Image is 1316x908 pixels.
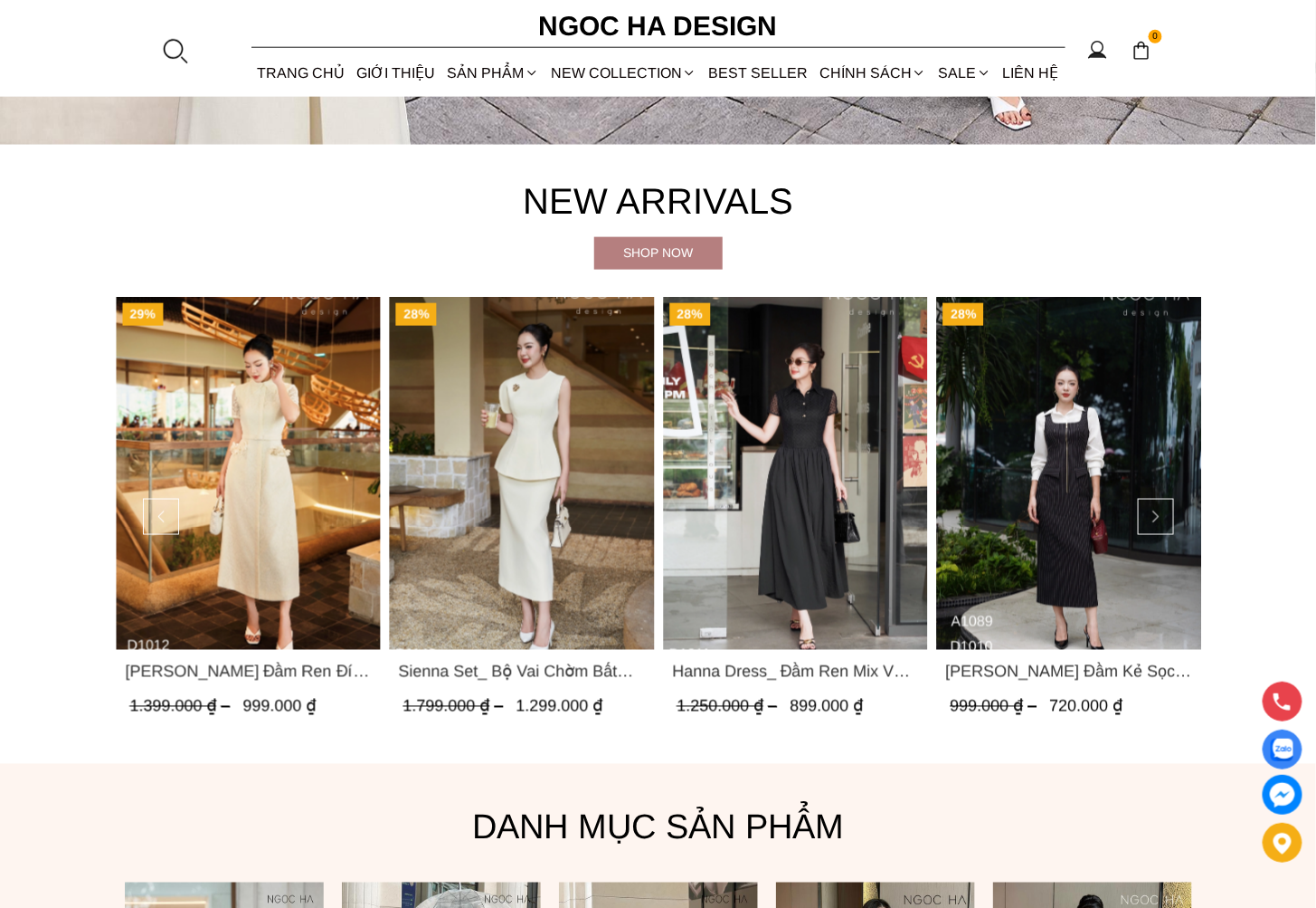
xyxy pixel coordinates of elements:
[472,808,844,846] font: Danh mục sản phẩm
[703,49,814,97] a: BEST SELLER
[790,697,863,715] span: 899.000 ₫
[945,659,1192,684] span: [PERSON_NAME] Đầm Kẻ Sọc Sát Nách Khóa Đồng D1010
[125,659,372,684] span: [PERSON_NAME] Đầm Ren Đính Hoa Túi Màu Kem D1012
[116,297,381,650] a: Product image - Catherine Dress_ Đầm Ren Đính Hoa Túi Màu Kem D1012
[594,237,723,270] a: Shop now
[594,243,723,263] div: Shop now
[936,297,1201,650] a: Product image - Mary Dress_ Đầm Kẻ Sọc Sát Nách Khóa Đồng D1010
[398,659,645,684] span: Sienna Set_ Bộ Vai Chờm Bất Đối Xứng Mix Chân Váy Bút Chì BJ143
[950,697,1041,715] span: 999.000 ₫
[1271,739,1293,761] img: Display image
[945,659,1192,684] a: Link to Mary Dress_ Đầm Kẻ Sọc Sát Nách Khóa Đồng D1010
[125,659,372,684] a: Link to Catherine Dress_ Đầm Ren Đính Hoa Túi Màu Kem D1012
[1263,775,1302,815] a: messenger
[1131,41,1151,61] img: img-CART-ICON-ksit0nf1
[116,172,1201,230] h4: New Arrivals
[129,697,234,715] span: 1.399.000 ₫
[663,297,928,650] a: Product image - Hanna Dress_ Đầm Ren Mix Vải Thô Màu Đen D1011
[814,49,933,97] div: Chính sách
[1149,30,1163,44] span: 0
[402,697,507,715] span: 1.799.000 ₫
[672,659,919,684] span: Hanna Dress_ Đầm Ren Mix Vải Thô Màu Đen D1011
[544,49,702,97] a: NEW COLLECTION
[242,697,316,715] span: 999.000 ₫
[1263,730,1302,769] a: Display image
[677,697,781,715] span: 1.250.000 ₫
[933,49,997,97] a: SALE
[672,659,919,684] a: Link to Hanna Dress_ Đầm Ren Mix Vải Thô Màu Đen D1011
[523,5,794,48] a: Ngoc Ha Design
[1049,697,1122,715] span: 720.000 ₫
[997,49,1065,97] a: LIÊN HỆ
[441,49,544,97] div: SẢN PHẨM
[516,697,602,715] span: 1.299.000 ₫
[398,659,645,684] a: Link to Sienna Set_ Bộ Vai Chờm Bất Đối Xứng Mix Chân Váy Bút Chì BJ143
[351,49,441,97] a: GIỚI THIỆU
[389,297,654,650] a: Product image - Sienna Set_ Bộ Vai Chờm Bất Đối Xứng Mix Chân Váy Bút Chì BJ143
[251,49,351,97] a: TRANG CHỦ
